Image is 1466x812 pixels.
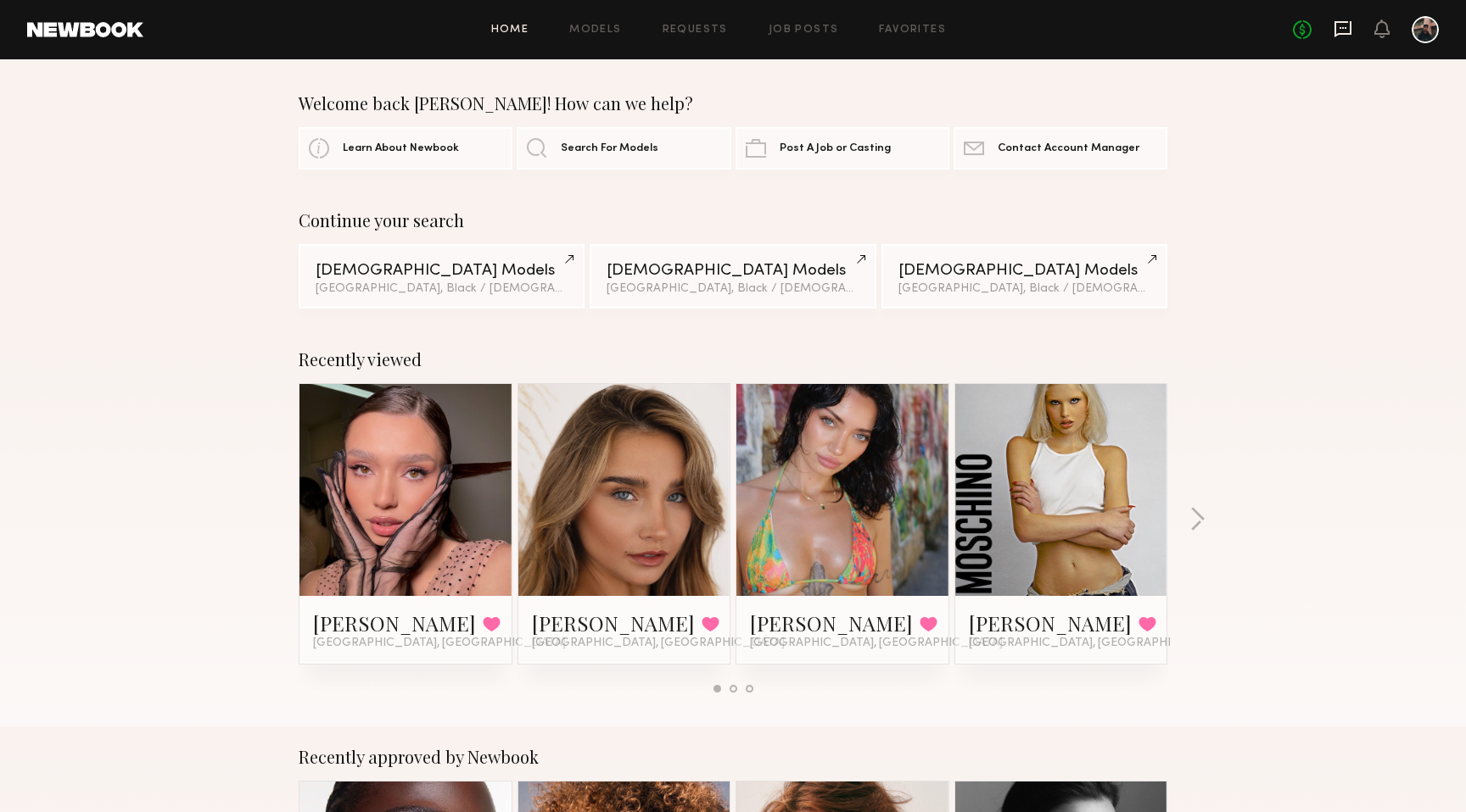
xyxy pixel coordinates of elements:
[898,283,1150,295] div: [GEOGRAPHIC_DATA], Black / [DEMOGRAPHIC_DATA]
[780,143,891,154] span: Post A Job or Casting
[316,263,568,279] div: [DEMOGRAPHIC_DATA] Models
[299,93,1167,114] div: Welcome back [PERSON_NAME]! How can we help?
[569,25,621,36] a: Models
[750,609,913,637] a: [PERSON_NAME]
[998,143,1139,154] span: Contact Account Manager
[663,25,728,36] a: Requests
[299,210,1167,231] div: Continue your search
[561,143,658,154] span: Search For Models
[898,263,1150,279] div: [DEMOGRAPHIC_DATA] Models
[532,637,785,650] span: [GEOGRAPHIC_DATA], [GEOGRAPHIC_DATA]
[313,609,476,637] a: [PERSON_NAME]
[881,244,1167,309] a: [DEMOGRAPHIC_DATA] Models[GEOGRAPHIC_DATA], Black / [DEMOGRAPHIC_DATA]
[607,283,859,295] div: [GEOGRAPHIC_DATA], Black / [DEMOGRAPHIC_DATA]
[299,349,1167,370] div: Recently viewed
[769,25,839,36] a: Job Posts
[299,244,585,309] a: [DEMOGRAPHIC_DATA] Models[GEOGRAPHIC_DATA], Black / [DEMOGRAPHIC_DATA]
[969,609,1132,637] a: [PERSON_NAME]
[879,25,946,36] a: Favorites
[590,244,876,309] a: [DEMOGRAPHIC_DATA] Models[GEOGRAPHIC_DATA], Black / [DEMOGRAPHIC_DATA]
[517,127,730,170] a: Search For Models
[299,747,1167,767] div: Recently approved by Newbook
[750,637,1003,650] span: [GEOGRAPHIC_DATA], [GEOGRAPHIC_DATA]
[954,127,1167,170] a: Contact Account Manager
[532,609,695,637] a: [PERSON_NAME]
[969,637,1222,650] span: [GEOGRAPHIC_DATA], [GEOGRAPHIC_DATA]
[343,143,459,154] span: Learn About Newbook
[316,283,568,295] div: [GEOGRAPHIC_DATA], Black / [DEMOGRAPHIC_DATA]
[491,25,529,36] a: Home
[736,127,949,170] a: Post A Job or Casting
[299,127,512,170] a: Learn About Newbook
[313,637,566,650] span: [GEOGRAPHIC_DATA], [GEOGRAPHIC_DATA]
[607,263,859,279] div: [DEMOGRAPHIC_DATA] Models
